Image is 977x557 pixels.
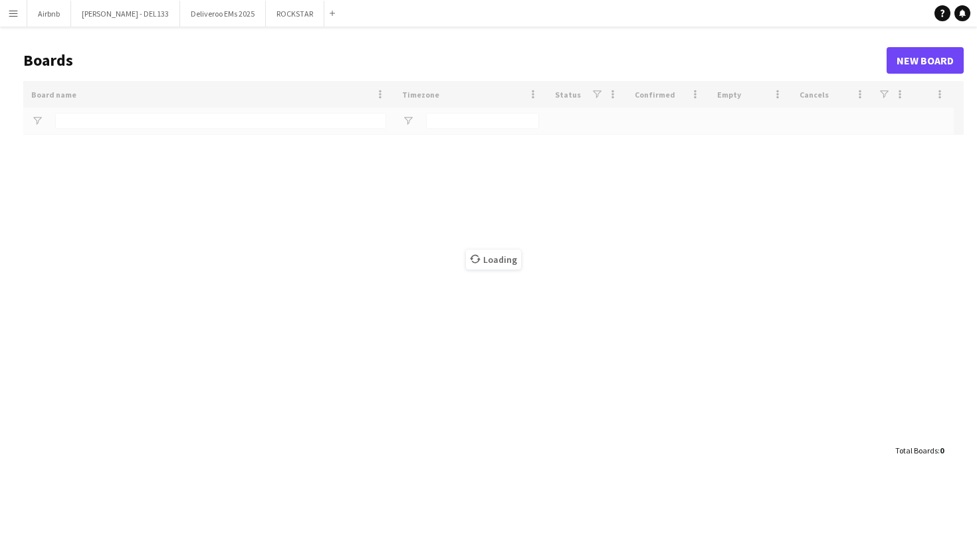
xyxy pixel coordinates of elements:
[895,438,944,463] div: :
[23,50,887,70] h1: Boards
[895,445,938,455] span: Total Boards
[466,250,521,270] span: Loading
[71,1,180,27] button: [PERSON_NAME] - DEL133
[940,445,944,455] span: 0
[27,1,71,27] button: Airbnb
[180,1,266,27] button: Deliveroo EMs 2025
[266,1,324,27] button: ROCKSTAR
[887,47,964,74] a: New Board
